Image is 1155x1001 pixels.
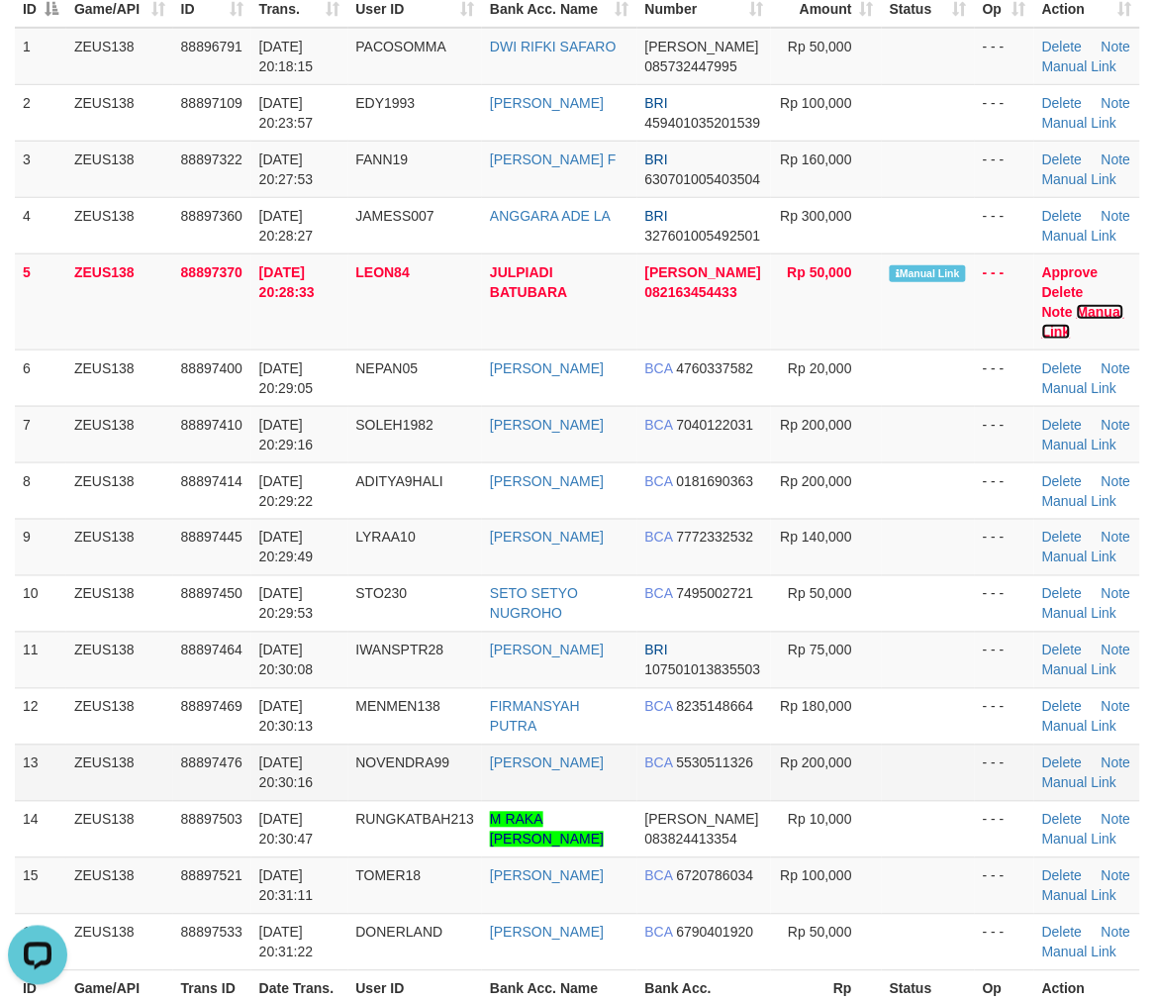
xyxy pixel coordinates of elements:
[356,360,419,376] span: NEPAN05
[788,360,852,376] span: Rp 20,000
[1042,417,1082,433] a: Delete
[645,115,761,131] span: Copy 459401035201539 to clipboard
[181,643,242,658] span: 88897464
[645,284,737,300] span: Copy 082163454433 to clipboard
[1102,586,1131,602] a: Note
[1102,151,1131,167] a: Note
[1042,171,1117,187] a: Manual Link
[15,688,66,745] td: 12
[15,801,66,857] td: 14
[66,688,173,745] td: ZEUS138
[490,264,567,300] a: JULPIADI BATUBARA
[788,39,852,54] span: Rp 50,000
[181,699,242,715] span: 88897469
[1102,755,1131,771] a: Note
[66,745,173,801] td: ZEUS138
[259,530,314,565] span: [DATE] 20:29:49
[356,39,447,54] span: PACOSOMMA
[975,745,1034,801] td: - - -
[788,643,852,658] span: Rp 75,000
[356,755,450,771] span: NOVENDRA99
[15,575,66,632] td: 10
[645,755,673,771] span: BCA
[645,832,737,848] span: Copy 083824413354 to clipboard
[259,208,314,244] span: [DATE] 20:28:27
[490,39,617,54] a: DWI RIFKI SAFARO
[1042,228,1117,244] a: Manual Link
[975,28,1034,85] td: - - -
[781,95,852,111] span: Rp 100,000
[15,462,66,519] td: 8
[1042,945,1117,960] a: Manual Link
[1102,360,1131,376] a: Note
[788,264,852,280] span: Rp 50,000
[1042,775,1117,791] a: Manual Link
[8,8,67,67] button: Open LiveChat chat widget
[1042,380,1117,396] a: Manual Link
[677,360,754,376] span: Copy 4760337582 to clipboard
[975,857,1034,914] td: - - -
[1042,550,1117,565] a: Manual Link
[975,253,1034,350] td: - - -
[15,632,66,688] td: 11
[1042,151,1082,167] a: Delete
[490,699,580,735] a: FIRMANSYAH PUTRA
[781,699,852,715] span: Rp 180,000
[645,360,673,376] span: BCA
[15,197,66,253] td: 4
[975,462,1034,519] td: - - -
[490,360,604,376] a: [PERSON_NAME]
[645,95,668,111] span: BRI
[1042,304,1124,340] a: Manual Link
[181,586,242,602] span: 88897450
[645,208,668,224] span: BRI
[66,857,173,914] td: ZEUS138
[1042,493,1117,509] a: Manual Link
[181,473,242,489] span: 88897414
[356,530,416,546] span: LYRAA10
[259,151,314,187] span: [DATE] 20:27:53
[181,417,242,433] span: 88897410
[181,39,242,54] span: 88896791
[645,417,673,433] span: BCA
[1042,115,1117,131] a: Manual Link
[1042,925,1082,941] a: Delete
[1042,606,1117,622] a: Manual Link
[1042,530,1082,546] a: Delete
[181,530,242,546] span: 88897445
[1042,812,1082,828] a: Delete
[356,151,409,167] span: FANN19
[66,253,173,350] td: ZEUS138
[181,812,242,828] span: 88897503
[490,755,604,771] a: [PERSON_NAME]
[1042,473,1082,489] a: Delete
[1102,208,1131,224] a: Note
[1042,437,1117,452] a: Manual Link
[677,925,754,941] span: Copy 6790401920 to clipboard
[1102,699,1131,715] a: Note
[1042,304,1073,320] a: Note
[15,519,66,575] td: 9
[259,925,314,960] span: [DATE] 20:31:22
[1042,264,1099,280] a: Approve
[1042,888,1117,904] a: Manual Link
[1102,95,1131,111] a: Note
[356,925,443,941] span: DONERLAND
[356,208,434,224] span: JAMESS007
[1042,699,1082,715] a: Delete
[645,264,761,280] span: [PERSON_NAME]
[645,39,759,54] span: [PERSON_NAME]
[490,586,578,622] a: SETO SETYO NUGROHO
[356,699,441,715] span: MENMEN138
[677,473,754,489] span: Copy 0181690363 to clipboard
[181,925,242,941] span: 88897533
[1102,812,1131,828] a: Note
[890,265,966,282] span: Manually Linked
[259,699,314,735] span: [DATE] 20:30:13
[15,84,66,141] td: 2
[259,643,314,678] span: [DATE] 20:30:08
[66,801,173,857] td: ZEUS138
[181,868,242,884] span: 88897521
[259,360,314,396] span: [DATE] 20:29:05
[1042,95,1082,111] a: Delete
